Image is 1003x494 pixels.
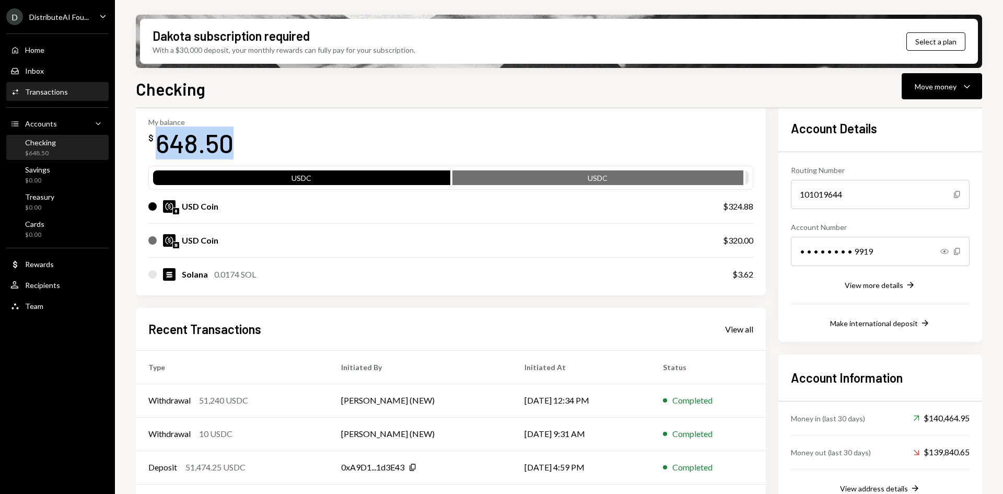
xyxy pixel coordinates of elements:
div: Money in (last 30 days) [791,413,865,424]
td: [DATE] 9:31 AM [512,417,651,451]
th: Initiated By [329,350,512,384]
div: $324.88 [723,200,753,213]
div: View more details [845,281,903,290]
div: Cards [25,220,44,228]
div: Accounts [25,119,57,128]
div: Dakota subscription required [153,27,310,44]
div: USDC [452,173,743,187]
td: [PERSON_NAME] (NEW) [329,417,512,451]
div: Make international deposit [830,319,918,328]
button: View more details [845,280,916,291]
h2: Recent Transactions [148,320,261,338]
div: USD Coin [182,234,218,247]
a: Treasury$0.00 [6,189,109,214]
a: Team [6,296,109,315]
div: 101019644 [791,180,970,209]
a: Savings$0.00 [6,162,109,187]
div: USDC [153,173,450,187]
div: Move money [915,81,957,92]
a: Home [6,40,109,59]
div: $139,840.65 [913,446,970,458]
div: 10 USDC [199,428,232,440]
div: With a $30,000 deposit, your monthly rewards can fully pay for your subscription. [153,44,415,55]
a: Recipients [6,275,109,294]
div: $320.00 [723,234,753,247]
div: Withdrawal [148,394,191,407]
div: Treasury [25,192,54,201]
td: [DATE] 4:59 PM [512,451,651,484]
div: DistributeAI Fou... [29,13,89,21]
div: D [6,8,23,25]
div: $ [148,133,154,143]
div: Transactions [25,87,68,96]
div: $0.00 [25,231,44,239]
img: USDC [163,200,176,213]
div: 0.0174 SOL [214,268,256,281]
td: [PERSON_NAME] (NEW) [329,384,512,417]
div: Completed [672,461,713,474]
a: Inbox [6,61,109,80]
div: Home [25,45,44,54]
img: USDC [163,234,176,247]
div: USD Coin [182,200,218,213]
h2: Account Details [791,120,970,137]
a: Cards$0.00 [6,216,109,242]
div: Deposit [148,461,177,474]
a: Rewards [6,255,109,273]
div: My balance [148,118,234,127]
div: $0.00 [25,203,54,212]
a: View all [725,323,753,335]
a: Accounts [6,114,109,133]
div: $140,464.95 [913,412,970,424]
th: Initiated At [512,350,651,384]
button: Make international deposit [830,318,930,329]
a: Transactions [6,82,109,101]
img: solana-mainnet [173,242,179,248]
td: [DATE] 12:34 PM [512,384,651,417]
div: Withdrawal [148,428,191,440]
div: Inbox [25,66,44,75]
div: View address details [840,484,908,493]
div: Routing Number [791,165,970,176]
a: Checking$648.50 [6,135,109,160]
div: Rewards [25,260,54,269]
div: Completed [672,428,713,440]
div: View all [725,324,753,335]
img: ethereum-mainnet [173,208,179,214]
div: Checking [25,138,56,147]
div: 51,474.25 USDC [185,461,246,474]
div: Solana [182,268,208,281]
img: SOL [163,268,176,281]
div: Savings [25,165,50,174]
div: $648.50 [25,149,56,158]
div: Money out (last 30 days) [791,447,871,458]
button: Move money [902,73,982,99]
div: Account Number [791,222,970,233]
div: Team [25,302,43,311]
th: Status [650,350,766,384]
div: $0.00 [25,176,50,185]
div: $3.62 [732,268,753,281]
div: 648.50 [156,127,234,159]
div: 51,240 USDC [199,394,248,407]
th: Type [136,350,329,384]
div: Recipients [25,281,60,290]
h2: Account Information [791,369,970,386]
div: Completed [672,394,713,407]
h1: Checking [136,78,205,99]
button: Select a plan [906,32,965,51]
div: 0xA9D1...1d3E43 [341,461,404,474]
div: • • • • • • • • 9919 [791,237,970,266]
